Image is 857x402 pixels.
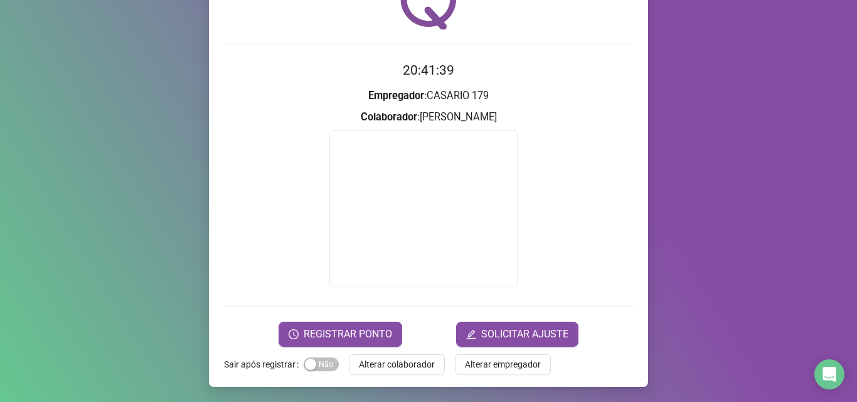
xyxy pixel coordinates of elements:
span: edit [466,329,476,339]
span: SOLICITAR AJUSTE [481,327,568,342]
button: editSOLICITAR AJUSTE [456,322,578,347]
label: Sair após registrar [224,354,304,374]
h3: : CASARIO 179 [224,88,633,104]
strong: Empregador [368,90,424,102]
button: Alterar colaborador [349,354,445,374]
h3: : [PERSON_NAME] [224,109,633,125]
button: Alterar empregador [455,354,551,374]
span: Alterar colaborador [359,357,435,371]
span: REGISTRAR PONTO [304,327,392,342]
div: Open Intercom Messenger [814,359,844,389]
span: Alterar empregador [465,357,541,371]
time: 20:41:39 [403,63,454,78]
strong: Colaborador [361,111,417,123]
button: REGISTRAR PONTO [279,322,402,347]
span: clock-circle [289,329,299,339]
